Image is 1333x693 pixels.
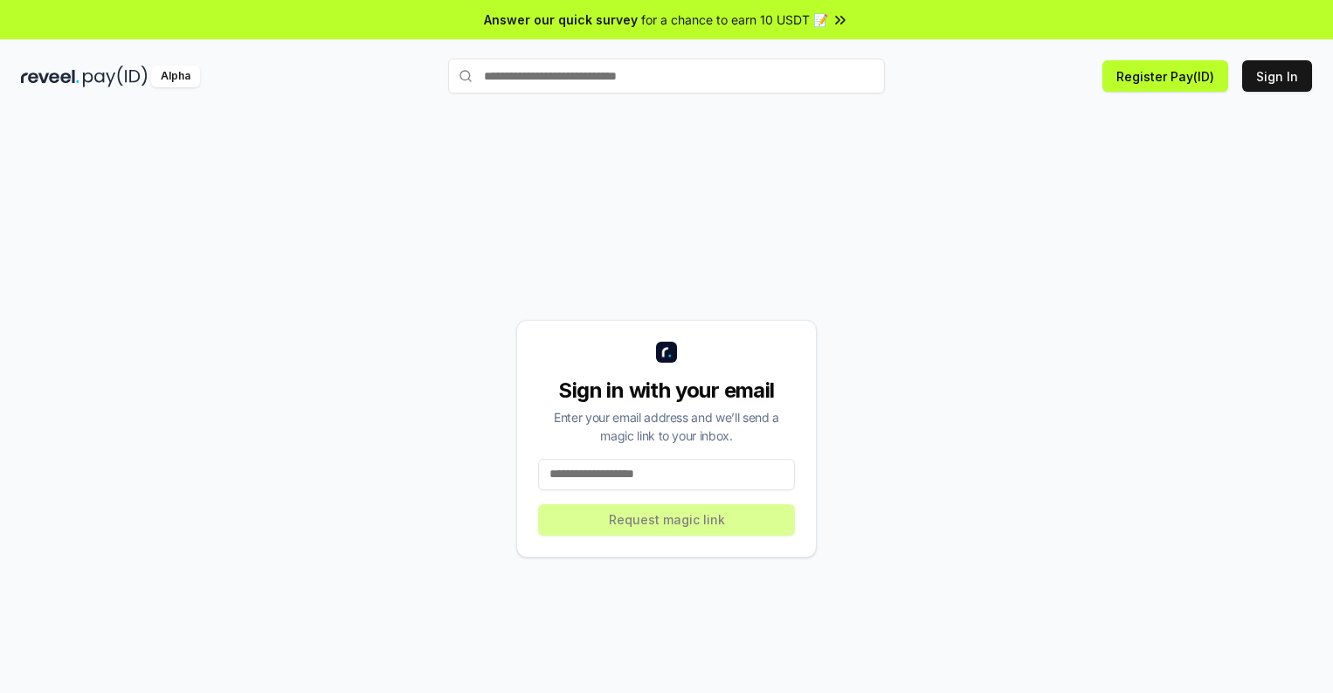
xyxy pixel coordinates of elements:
img: logo_small [656,342,677,363]
span: Answer our quick survey [484,10,638,29]
img: pay_id [83,66,148,87]
button: Sign In [1242,60,1312,92]
div: Enter your email address and we’ll send a magic link to your inbox. [538,408,795,445]
div: Alpha [151,66,200,87]
img: reveel_dark [21,66,79,87]
button: Register Pay(ID) [1102,60,1228,92]
span: for a chance to earn 10 USDT 📝 [641,10,828,29]
div: Sign in with your email [538,377,795,405]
